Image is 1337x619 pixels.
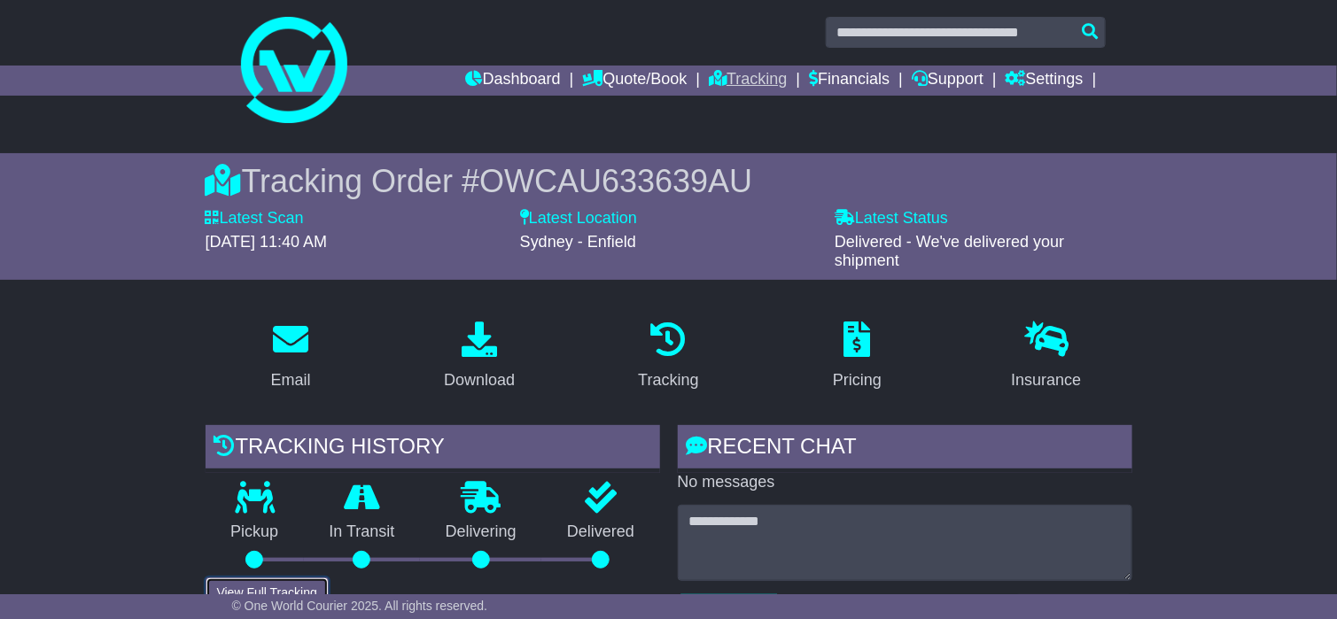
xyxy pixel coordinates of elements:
div: Pricing [833,368,882,392]
p: No messages [678,473,1132,492]
a: Download [432,315,526,398]
span: [DATE] 11:40 AM [206,233,328,251]
a: Email [260,315,323,398]
a: Support [912,66,983,96]
p: Delivered [541,522,659,542]
span: OWCAU633639AU [479,163,752,199]
button: View Full Tracking [206,577,329,608]
p: In Transit [304,522,420,542]
a: Settings [1006,66,1084,96]
a: Pricing [821,315,893,398]
div: Download [444,368,515,392]
a: Quote/Book [582,66,687,96]
label: Latest Location [520,209,637,228]
span: Sydney - Enfield [520,233,636,251]
a: Tracking [709,66,787,96]
div: Tracking [638,368,698,392]
span: © One World Courier 2025. All rights reserved. [232,599,488,613]
div: Insurance [1011,368,1081,392]
span: Delivered - We've delivered your shipment [835,233,1064,270]
a: Dashboard [466,66,561,96]
div: RECENT CHAT [678,425,1132,473]
div: Tracking Order # [206,162,1132,200]
a: Insurance [999,315,1092,398]
a: Tracking [626,315,710,398]
a: Financials [809,66,890,96]
label: Latest Status [835,209,948,228]
div: Tracking history [206,425,660,473]
div: Email [271,368,311,392]
label: Latest Scan [206,209,304,228]
p: Delivering [420,522,541,542]
p: Pickup [206,522,304,542]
